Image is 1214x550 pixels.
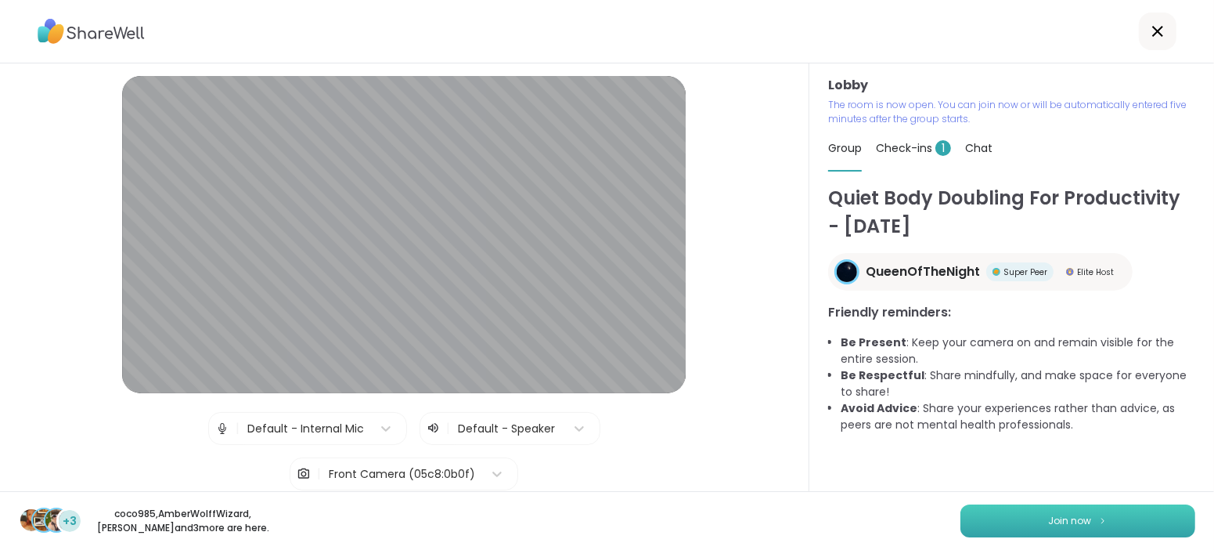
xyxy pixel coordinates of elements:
[1098,516,1108,525] img: ShareWell Logomark
[38,13,145,49] img: ShareWell Logo
[828,184,1195,241] h1: Quiet Body Doubling For Productivity - [DATE]
[317,458,321,490] span: |
[828,98,1195,126] p: The room is now open. You can join now or will be automatically entered five minutes after the gr...
[1077,266,1114,278] span: Elite Host
[1066,268,1074,276] img: Elite Host
[297,458,311,490] img: Camera
[329,466,475,483] div: Front Camera (05c8:0b0f)
[828,140,862,156] span: Group
[45,509,67,531] img: Adrienne_QueenOfTheDawn
[837,262,857,282] img: QueenOfTheNight
[992,268,1000,276] img: Super Peer
[828,253,1133,291] a: QueenOfTheNightQueenOfTheNightSuper PeerSuper PeerElite HostElite Host
[215,413,229,444] img: Microphone
[20,509,42,531] img: coco985
[841,335,1195,367] li: : Keep your camera on and remain visible for the entire session.
[841,335,906,350] b: Be Present
[1003,266,1047,278] span: Super Peer
[236,413,240,444] span: |
[876,140,951,156] span: Check-ins
[841,400,917,416] b: Avoid Advice
[841,367,924,383] b: Be Respectful
[247,421,364,437] div: Default - Internal Mic
[965,140,992,156] span: Chat
[960,505,1195,537] button: Join now
[935,140,951,156] span: 1
[1049,514,1092,528] span: Join now
[841,400,1195,433] li: : Share your experiences rather than advice, as peers are not mental health professionals.
[446,419,450,438] span: |
[828,76,1195,95] h3: Lobby
[866,262,980,281] span: QueenOfTheNight
[63,513,77,530] span: +3
[95,507,271,535] p: coco985 , AmberWolffWizard , [PERSON_NAME] and 3 more are here.
[828,303,1195,322] h3: Friendly reminders:
[841,367,1195,400] li: : Share mindfully, and make space for everyone to share!
[33,509,55,531] img: AmberWolffWizard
